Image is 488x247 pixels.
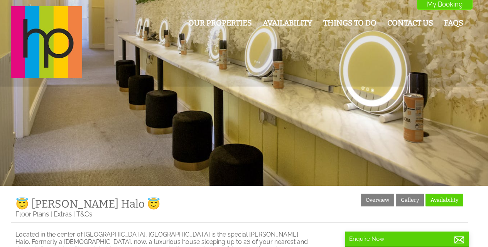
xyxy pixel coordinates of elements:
[323,19,377,27] a: Things To Do
[76,210,92,218] a: T&Cs
[396,194,424,206] a: Gallery
[426,194,463,206] a: Availability
[15,198,160,210] a: 😇 [PERSON_NAME] Halo 😇
[349,235,465,242] p: Enquire Now
[444,19,463,27] a: FAQs
[54,210,72,218] a: Extras
[188,19,252,27] a: Our Properties
[263,19,312,27] a: Availability
[15,210,49,218] a: Floor Plans
[387,19,433,27] a: Contact Us
[11,6,82,78] img: Halula Properties
[361,194,394,206] a: Overview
